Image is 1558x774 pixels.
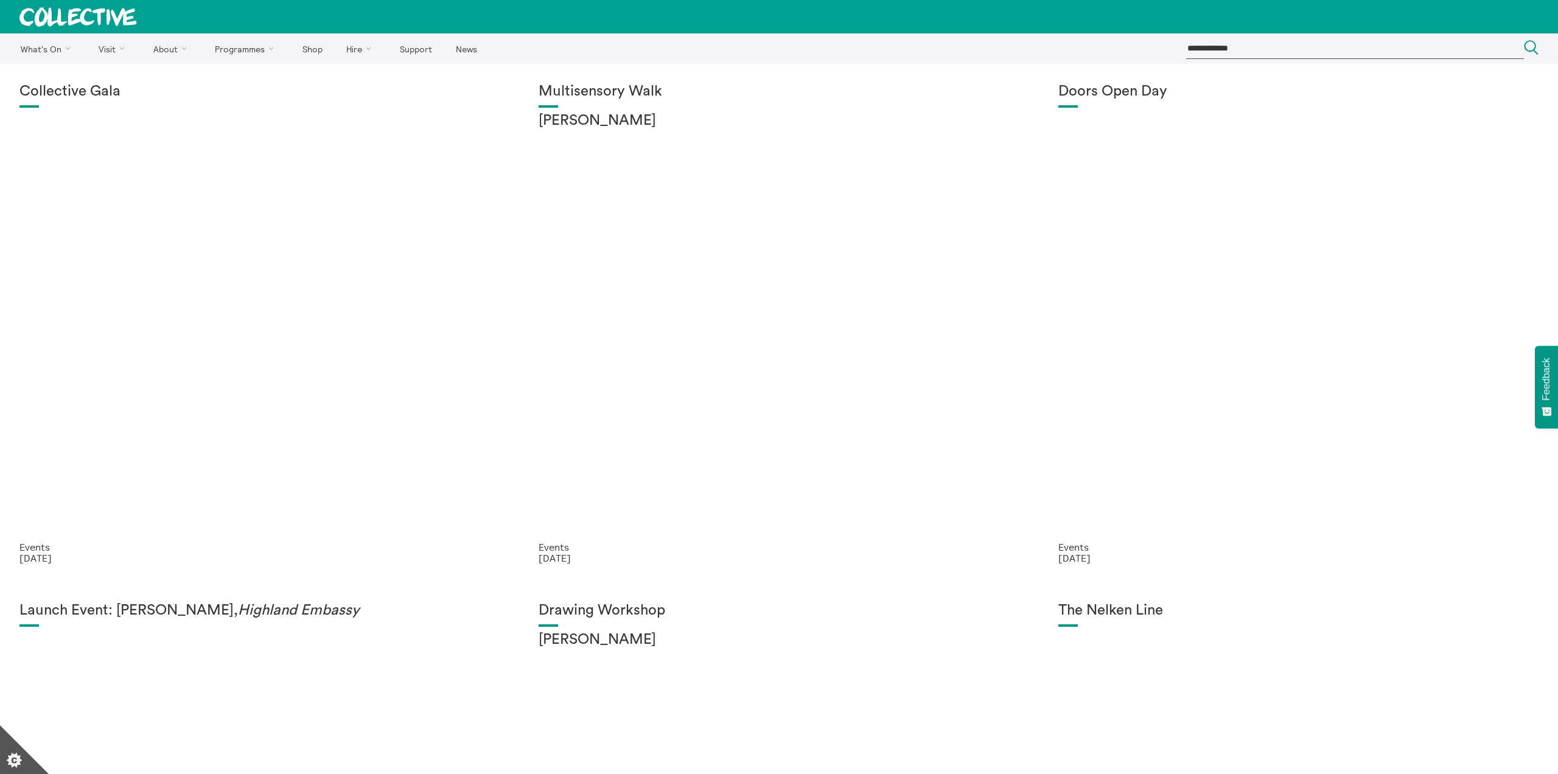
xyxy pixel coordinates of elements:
[1058,83,1539,100] h1: Doors Open Day
[539,113,1019,130] h2: [PERSON_NAME]
[389,33,442,64] a: Support
[1058,602,1539,619] h1: The Nelken Line
[336,33,387,64] a: Hire
[1039,64,1558,583] a: Sally Jubb Doors Open Day Events [DATE]
[445,33,487,64] a: News
[539,553,1019,563] p: [DATE]
[19,602,500,619] h1: Launch Event: [PERSON_NAME],
[1535,346,1558,428] button: Feedback - Show survey
[539,542,1019,553] p: Events
[204,33,290,64] a: Programmes
[1058,542,1539,553] p: Events
[19,553,500,563] p: [DATE]
[1058,553,1539,563] p: [DATE]
[19,83,500,100] h1: Collective Gala
[539,632,1019,649] h2: [PERSON_NAME]
[539,83,1019,100] h1: Multisensory Walk
[1541,358,1552,400] span: Feedback
[292,33,333,64] a: Shop
[19,542,500,553] p: Events
[238,603,360,618] em: Highland Embassy
[142,33,202,64] a: About
[10,33,86,64] a: What's On
[88,33,141,64] a: Visit
[539,602,1019,619] h1: Drawing Workshop
[519,64,1038,583] a: Museum Art Walk Multisensory Walk [PERSON_NAME] Events [DATE]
